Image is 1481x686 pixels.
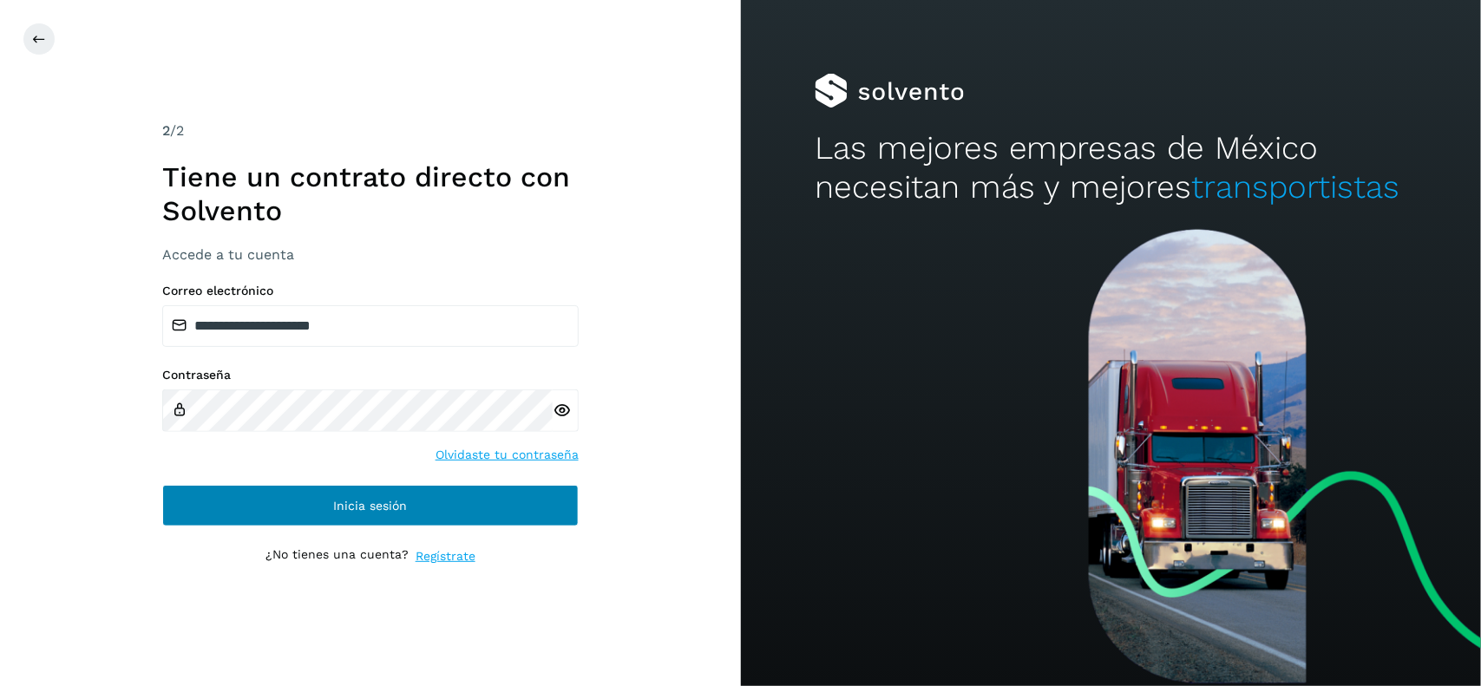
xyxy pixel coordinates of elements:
span: Inicia sesión [333,500,407,512]
a: Regístrate [416,547,475,565]
h2: Las mejores empresas de México necesitan más y mejores [815,129,1407,206]
span: transportistas [1192,168,1400,206]
label: Correo electrónico [162,284,579,298]
h3: Accede a tu cuenta [162,246,579,263]
div: /2 [162,121,579,141]
button: Inicia sesión [162,485,579,526]
p: ¿No tienes una cuenta? [265,547,409,565]
a: Olvidaste tu contraseña [436,446,579,464]
label: Contraseña [162,368,579,382]
span: 2 [162,122,170,139]
h1: Tiene un contrato directo con Solvento [162,160,579,227]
